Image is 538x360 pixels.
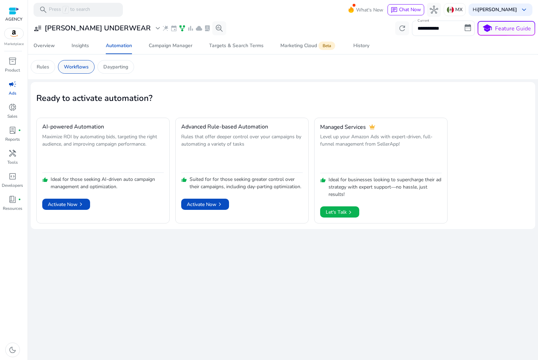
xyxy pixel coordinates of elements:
p: Workflows [64,63,89,71]
button: Activate Nowchevron_right [181,199,229,210]
p: Level up your Amazon Ads with expert-driven, full-funnel management from SellerApp! [320,133,442,171]
span: crown [369,124,376,131]
button: Let's Talkchevron_right [320,206,359,218]
span: handyman [8,149,17,157]
span: chevron_right [347,209,354,216]
span: event [170,25,177,32]
span: bar_chart [187,25,194,32]
span: user_attributes [34,24,42,32]
span: lab_profile [8,126,17,134]
span: refresh [398,24,406,32]
button: hub [427,3,441,17]
span: dark_mode [8,346,17,354]
span: school [482,23,492,34]
p: Reports [5,136,20,142]
b: [PERSON_NAME] [478,6,517,13]
p: Ideal for businesses looking to supercharge their ad strategy with expert support—no hassle, just... [329,176,442,198]
p: Product [5,67,20,73]
span: chevron_right [216,201,223,208]
p: Dayparting [103,63,128,71]
span: chat [391,7,398,14]
span: Beta [318,42,335,50]
p: Rules [37,63,49,71]
p: MX [455,3,463,16]
p: Developers [2,182,23,189]
span: keyboard_arrow_down [520,6,528,14]
span: thumb_up [320,177,326,183]
span: code_blocks [8,172,17,181]
button: chatChat Now [388,4,424,15]
span: What's New [356,4,383,16]
span: Activate Now [187,201,223,208]
span: book_4 [8,195,17,204]
span: thumb_up [42,177,48,183]
p: Marketplace [4,42,24,47]
p: Maximize ROI by automating bids, targeting the right audience, and improving campaign performance. [42,133,164,171]
p: Rules that offer deeper control over your campaigns by automating a variety of tasks [181,133,303,171]
span: fiber_manual_record [18,198,21,201]
button: schoolFeature Guide [478,21,535,36]
span: Chat Now [399,6,421,13]
img: mx.svg [447,6,454,13]
p: AGENCY [5,16,22,22]
button: refresh [395,21,409,35]
p: Suited for for those seeking greater control over their campaigns, including day-parting optimiza... [190,176,303,190]
p: Press to search [49,6,90,14]
div: Overview [34,43,55,48]
h3: [PERSON_NAME] UNDERWEAR [45,24,151,32]
span: chevron_right [78,201,84,208]
p: Ideal for those seeking AI-driven auto campaign management and optimization. [51,176,164,190]
div: Insights [72,43,89,48]
span: family_history [179,25,186,32]
span: inventory_2 [8,57,17,65]
button: search_insights [212,21,226,35]
span: lab_profile [204,25,211,32]
div: Automation [106,43,132,48]
span: Activate Now [48,201,84,208]
p: Tools [7,159,18,166]
span: wand_stars [162,25,169,32]
span: search [39,6,47,14]
div: History [353,43,369,48]
p: Feature Guide [495,24,531,33]
span: / [62,6,69,14]
div: Marketing Cloud [280,43,337,49]
span: cloud [196,25,202,32]
span: donut_small [8,103,17,111]
span: Let's Talk [326,206,354,218]
span: thumb_up [181,177,187,183]
span: search_insights [215,24,223,32]
h4: Advanced Rule-based Automation [181,124,268,130]
h2: Ready to activate automation? [36,93,530,103]
p: Resources [3,205,22,212]
span: expand_more [154,24,162,32]
h4: Managed Services [320,124,366,131]
span: fiber_manual_record [18,129,21,132]
div: Targets & Search Terms [209,43,264,48]
button: Activate Nowchevron_right [42,199,90,210]
h4: AI-powered Automation [42,124,104,130]
img: amazon.svg [5,28,23,39]
div: Campaign Manager [149,43,192,48]
span: campaign [8,80,17,88]
p: Ads [9,90,16,96]
p: Hi [473,7,517,12]
p: Sales [7,113,17,119]
span: hub [430,6,438,14]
